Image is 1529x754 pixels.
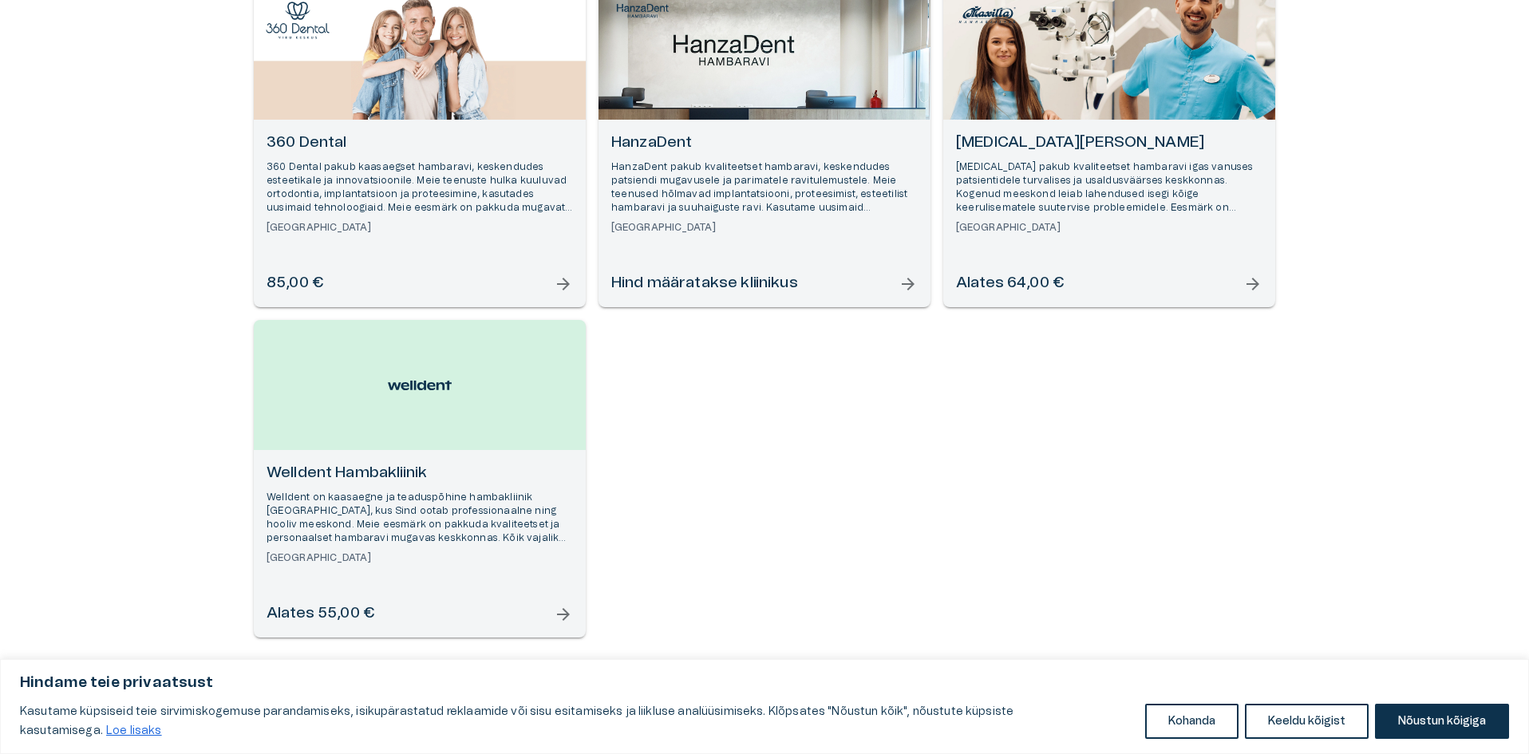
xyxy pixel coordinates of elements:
img: 360 Dental logo [266,2,330,39]
p: HanzaDent pakub kvaliteetset hambaravi, keskendudes patsiendi mugavusele ja parimatele ravitulemu... [611,160,918,215]
h6: [MEDICAL_DATA][PERSON_NAME] [956,132,1262,154]
button: Nõustun kõigiga [1375,704,1509,739]
span: Help [81,13,105,26]
img: Welldent Hambakliinik logo [388,373,452,398]
img: Maxilla Hambakliinik logo [955,2,1019,27]
span: arrow_forward [554,605,573,624]
p: 360 Dental pakub kaasaegset hambaravi, keskendudes esteetikale ja innovatsioonile. Meie teenuste ... [267,160,573,215]
h6: [GEOGRAPHIC_DATA] [956,221,1262,235]
h6: [GEOGRAPHIC_DATA] [611,221,918,235]
span: arrow_forward [899,274,918,294]
span: arrow_forward [554,274,573,294]
button: Kohanda [1145,704,1239,739]
h6: [GEOGRAPHIC_DATA] [267,551,573,565]
h6: 360 Dental [267,132,573,154]
h6: [GEOGRAPHIC_DATA] [267,221,573,235]
p: Welldent on kaasaegne ja teaduspõhine hambakliinik [GEOGRAPHIC_DATA], kus Sind ootab professionaa... [267,491,573,546]
p: Hindame teie privaatsust [20,673,1509,693]
h6: Alates 64,00 € [956,273,1064,294]
span: arrow_forward [1243,274,1262,294]
h6: Alates 55,00 € [267,603,374,625]
p: Kasutame küpsiseid teie sirvimiskogemuse parandamiseks, isikupärastatud reklaamide või sisu esita... [20,702,1133,740]
a: Open selected supplier available booking dates [254,320,586,638]
h6: Welldent Hambakliinik [267,463,573,484]
button: Keeldu kõigist [1245,704,1369,739]
h6: HanzaDent [611,132,918,154]
h6: Hind määratakse kliinikus [611,273,798,294]
h6: 85,00 € [267,273,323,294]
p: [MEDICAL_DATA] pakub kvaliteetset hambaravi igas vanuses patsientidele turvalises ja usaldusväärs... [956,160,1262,215]
img: HanzaDent logo [610,2,674,22]
a: Loe lisaks [105,724,163,737]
